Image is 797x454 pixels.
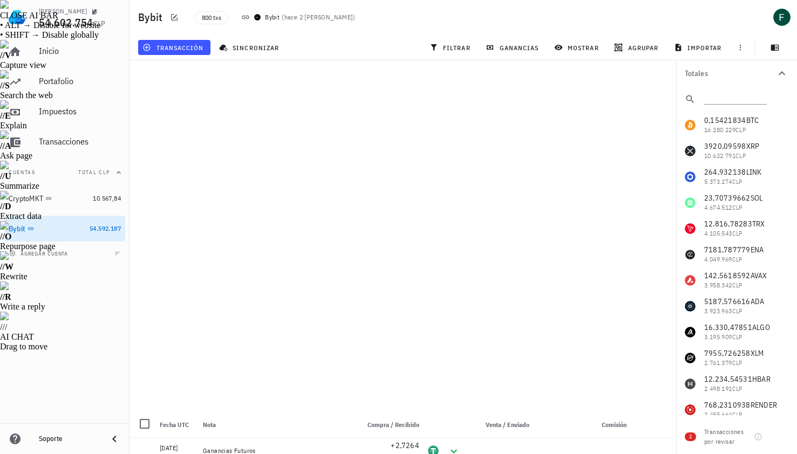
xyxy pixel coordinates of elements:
[39,435,99,443] div: Soporte
[486,421,529,429] span: Venta / Enviado
[155,412,199,438] div: Fecha UTC
[160,443,194,453] div: [DATE]
[391,441,419,450] span: +2,7264
[355,412,424,438] div: Compra / Recibido
[199,412,355,438] div: Nota
[367,421,419,429] span: Compra / Recibido
[704,427,750,446] div: Transacciones por revisar
[160,421,189,429] span: Fecha UTC
[465,412,534,438] div: Venta / Enviado
[689,432,692,441] span: 2
[602,421,626,429] span: Comisión
[553,412,631,438] div: Comisión
[203,421,216,429] span: Nota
